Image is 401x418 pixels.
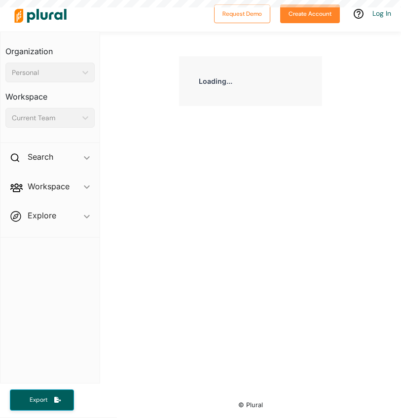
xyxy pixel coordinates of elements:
[12,68,78,78] div: Personal
[5,37,95,59] h3: Organization
[10,389,74,411] button: Export
[23,396,54,404] span: Export
[179,56,322,106] div: Loading...
[5,82,95,104] h3: Workspace
[372,9,391,18] a: Log In
[280,4,340,23] button: Create Account
[238,401,263,409] small: © Plural
[214,4,270,23] button: Request Demo
[214,8,270,18] a: Request Demo
[280,8,340,18] a: Create Account
[28,151,53,162] h2: Search
[12,113,78,123] div: Current Team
